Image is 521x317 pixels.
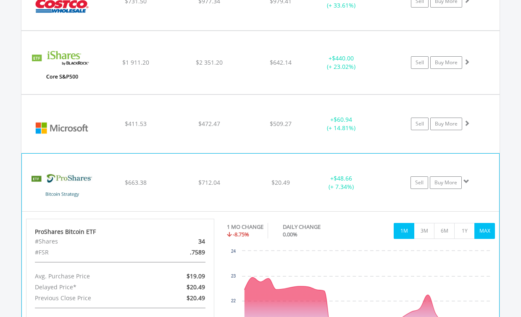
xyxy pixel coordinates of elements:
[283,223,350,231] div: DAILY CHANGE
[411,56,429,69] a: Sell
[26,105,98,151] img: EQU.US.MSFT.png
[332,54,354,62] span: $440.00
[270,58,292,66] span: $642.14
[271,178,290,186] span: $20.49
[35,228,205,236] div: ProShares Bitcoin ETF
[26,164,98,209] img: EQU.US.BITO.png
[150,236,211,247] div: 34
[310,54,373,71] div: + (+ 23.02%)
[411,118,429,130] a: Sell
[125,178,147,186] span: $663.38
[198,178,220,186] span: $712.04
[310,174,373,191] div: + (+ 7.34%)
[122,58,149,66] span: $1 911.20
[270,120,292,128] span: $509.27
[430,118,462,130] a: Buy More
[434,223,455,239] button: 6M
[227,223,263,231] div: 1 MO CHANGE
[29,247,150,258] div: #FSR
[430,176,462,189] a: Buy More
[231,299,236,303] text: 22
[454,223,475,239] button: 1Y
[414,223,434,239] button: 3M
[187,283,205,291] span: $20.49
[187,272,205,280] span: $19.09
[231,249,236,254] text: 24
[430,56,462,69] a: Buy More
[233,231,249,238] span: -8.75%
[29,271,150,282] div: Avg. Purchase Price
[231,274,236,278] text: 23
[310,115,373,132] div: + (+ 14.81%)
[334,115,352,123] span: $60.94
[474,223,495,239] button: MAX
[125,120,147,128] span: $411.53
[29,236,150,247] div: #Shares
[29,282,150,293] div: Delayed Price*
[334,174,352,182] span: $48.66
[198,120,220,128] span: $472.47
[196,58,223,66] span: $2 351.20
[150,247,211,258] div: .7589
[394,223,414,239] button: 1M
[187,294,205,302] span: $20.49
[26,42,98,92] img: EQU.US.IVV.png
[29,293,150,304] div: Previous Close Price
[283,231,297,238] span: 0.00%
[410,176,428,189] a: Sell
